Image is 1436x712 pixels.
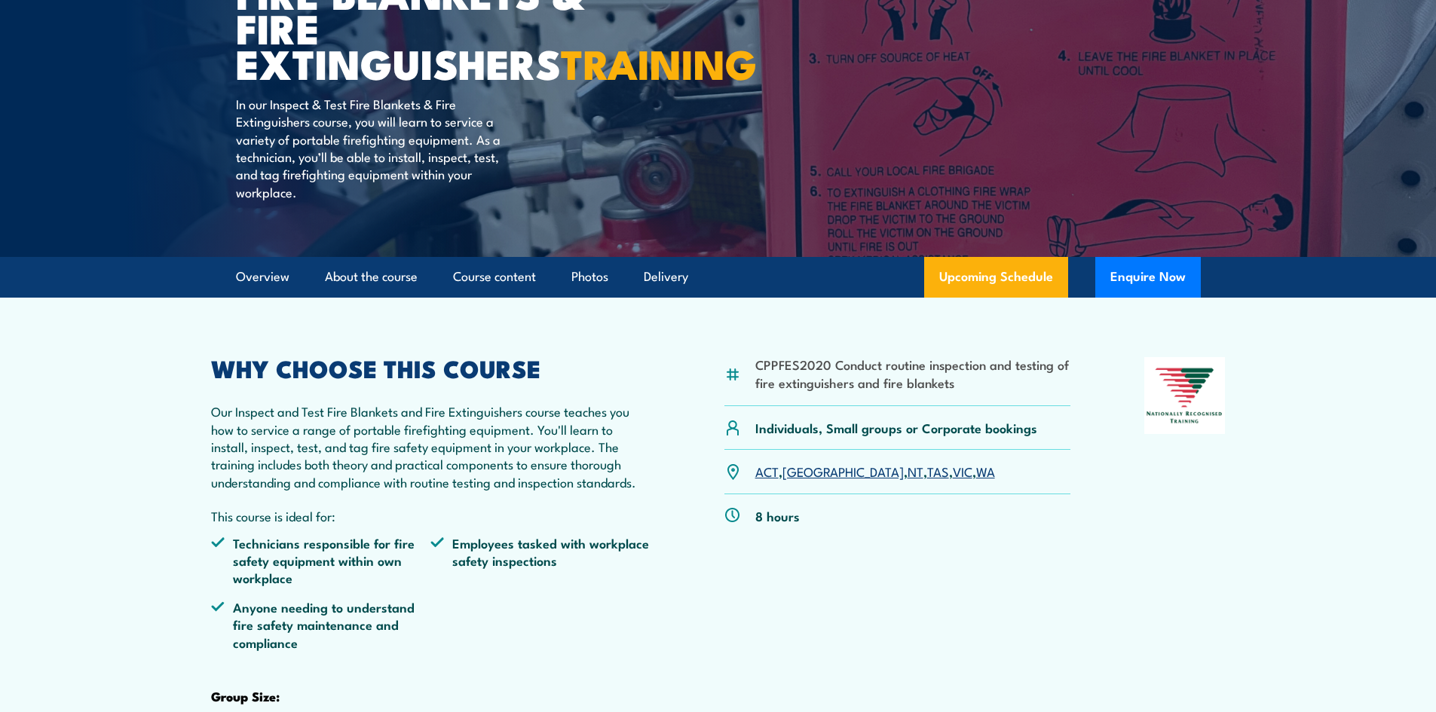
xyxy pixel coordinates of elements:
[211,598,431,651] li: Anyone needing to understand fire safety maintenance and compliance
[924,257,1068,298] a: Upcoming Schedule
[755,507,800,524] p: 8 hours
[211,507,651,524] p: This course is ideal for:
[755,462,779,480] a: ACT
[430,534,651,587] li: Employees tasked with workplace safety inspections
[782,462,904,480] a: [GEOGRAPHIC_DATA]
[1144,357,1226,434] img: Nationally Recognised Training logo.
[325,257,418,297] a: About the course
[211,402,651,490] p: Our Inspect and Test Fire Blankets and Fire Extinguishers course teaches you how to service a ran...
[644,257,688,297] a: Delivery
[927,462,949,480] a: TAS
[211,357,651,378] h2: WHY CHOOSE THIS COURSE
[211,534,431,587] li: Technicians responsible for fire safety equipment within own workplace
[236,95,511,200] p: In our Inspect & Test Fire Blankets & Fire Extinguishers course, you will learn to service a vari...
[561,31,757,93] strong: TRAINING
[755,419,1037,436] p: Individuals, Small groups or Corporate bookings
[755,463,995,480] p: , , , , ,
[755,356,1071,391] li: CPPFES2020 Conduct routine inspection and testing of fire extinguishers and fire blankets
[908,462,923,480] a: NT
[236,257,289,297] a: Overview
[953,462,972,480] a: VIC
[453,257,536,297] a: Course content
[571,257,608,297] a: Photos
[976,462,995,480] a: WA
[1095,257,1201,298] button: Enquire Now
[211,686,280,706] strong: Group Size:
